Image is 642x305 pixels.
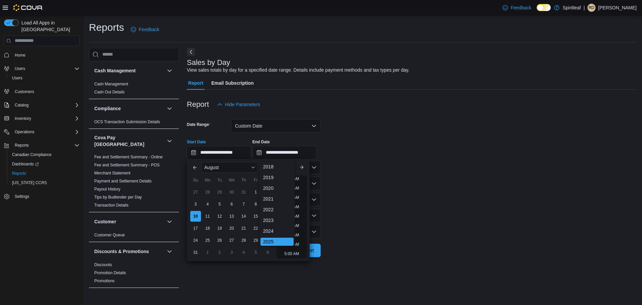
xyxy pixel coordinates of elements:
[12,51,80,59] span: Home
[13,4,43,11] img: Cova
[9,151,54,159] a: Canadian Compliance
[12,192,80,201] span: Settings
[89,21,124,34] h1: Reports
[214,247,225,258] div: day-2
[94,81,128,87] span: Cash Management
[89,261,179,288] div: Discounts & Promotions
[7,150,82,159] button: Canadian Compliance
[190,223,201,234] div: day-17
[94,163,159,167] a: Fee and Settlement Summary - POS
[252,139,270,145] label: End Date
[139,26,159,33] span: Feedback
[94,171,130,175] a: Merchant Statement
[15,194,29,199] span: Settings
[89,80,179,99] div: Cash Management
[260,195,294,203] div: 2021
[9,179,49,187] a: [US_STATE] CCRS
[260,163,294,171] div: 2018
[204,165,219,170] span: August
[12,152,51,157] span: Canadian Compliance
[202,175,213,185] div: Mo
[94,262,112,267] a: Discounts
[214,223,225,234] div: day-19
[9,160,80,168] span: Dashboards
[190,162,200,173] button: Previous Month
[311,181,317,186] button: Open list of options
[202,211,213,222] div: day-11
[250,211,261,222] div: day-15
[231,119,321,133] button: Custom Date
[12,65,80,73] span: Users
[94,67,136,74] h3: Cash Management
[250,223,261,234] div: day-22
[226,187,237,198] div: day-30
[15,53,25,58] span: Home
[214,175,225,185] div: Tu
[94,120,160,124] a: OCS Transaction Submission Details
[166,137,174,145] button: Cova Pay [GEOGRAPHIC_DATA]
[4,48,80,219] nav: Complex example
[7,178,82,187] button: [US_STATE] CCRS
[9,74,25,82] a: Users
[1,50,82,60] button: Home
[214,211,225,222] div: day-12
[202,199,213,210] div: day-4
[1,114,82,123] button: Inventory
[225,101,260,108] span: Hide Parameters
[1,100,82,110] button: Catalog
[19,19,80,33] span: Load All Apps in [GEOGRAPHIC_DATA]
[12,115,80,123] span: Inventory
[226,223,237,234] div: day-20
[15,116,31,121] span: Inventory
[94,67,164,74] button: Cash Management
[12,65,28,73] button: Users
[250,199,261,210] div: day-8
[94,90,125,94] a: Cash Out Details
[202,223,213,234] div: day-18
[214,187,225,198] div: day-29
[94,134,164,148] button: Cova Pay [GEOGRAPHIC_DATA]
[188,76,203,90] span: Report
[12,141,31,149] button: Reports
[128,23,162,36] a: Feedback
[190,186,274,258] div: August, 2025
[9,151,80,159] span: Canadian Compliance
[1,64,82,73] button: Users
[282,250,302,258] li: 5:00 AM
[94,233,125,237] a: Customer Queue
[187,122,211,127] label: Date Range
[260,227,294,235] div: 2024
[94,155,163,159] a: Fee and Settlement Summary - Online
[238,187,249,198] div: day-31
[262,247,273,258] div: day-6
[89,231,179,242] div: Customer
[187,48,195,56] button: Next
[211,76,254,90] span: Email Subscription
[311,165,317,170] button: Open list of options
[187,139,206,145] label: Start Date
[202,235,213,246] div: day-25
[12,87,80,96] span: Customers
[500,1,534,14] a: Feedback
[12,115,34,123] button: Inventory
[12,171,26,176] span: Reports
[12,51,28,59] a: Home
[12,193,32,201] a: Settings
[15,102,28,108] span: Catalog
[214,199,225,210] div: day-5
[9,74,80,82] span: Users
[260,184,294,192] div: 2020
[94,179,151,183] a: Payment and Settlement Details
[94,186,120,192] span: Payout History
[190,187,201,198] div: day-27
[166,104,174,112] button: Compliance
[238,235,249,246] div: day-28
[587,4,596,12] div: Ravi D
[94,248,149,255] h3: Discounts & Promotions
[250,247,261,258] div: day-5
[94,218,116,225] h3: Customer
[94,203,128,208] span: Transaction Details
